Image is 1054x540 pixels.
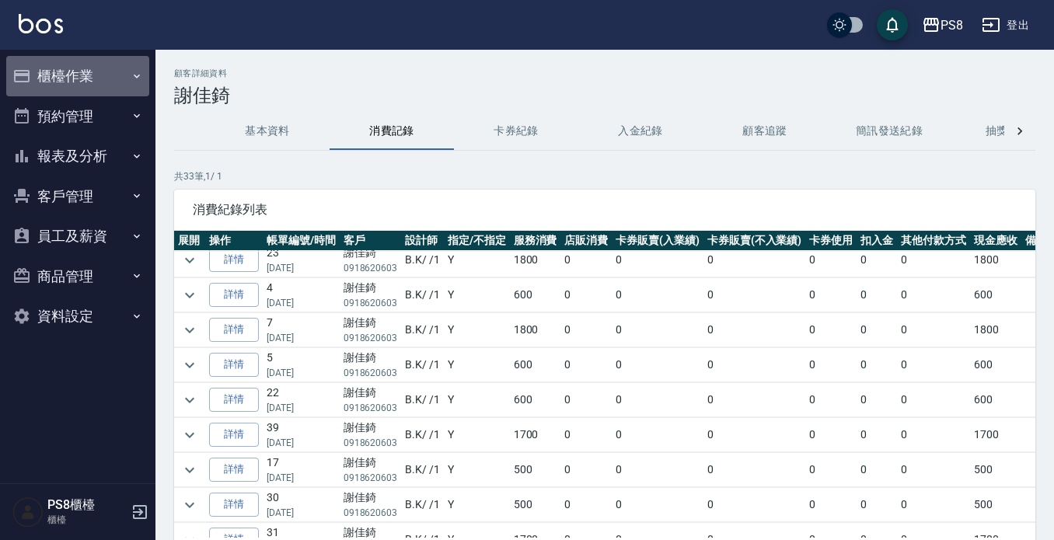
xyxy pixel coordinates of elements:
td: B.K / /1 [401,348,444,382]
button: 入金紀錄 [578,113,703,150]
button: PS8 [916,9,969,41]
td: 600 [970,383,1021,417]
td: 1800 [510,313,561,347]
th: 服務消費 [510,231,561,251]
th: 展開 [174,231,205,251]
p: [DATE] [267,401,336,415]
td: B.K / /1 [401,418,444,452]
td: 0 [805,243,857,277]
td: 1800 [970,313,1021,347]
th: 其他付款方式 [897,231,970,251]
td: 17 [263,453,340,487]
td: 0 [805,313,857,347]
td: 1800 [510,243,561,277]
td: B.K / /1 [401,453,444,487]
td: 0 [805,383,857,417]
td: B.K / /1 [401,278,444,312]
td: 39 [263,418,340,452]
a: 詳情 [209,283,259,307]
td: 500 [510,453,561,487]
td: B.K / /1 [401,313,444,347]
td: 0 [703,383,806,417]
td: Y [444,278,510,312]
p: 0918620603 [344,366,398,380]
td: 0 [897,383,970,417]
button: expand row [178,423,201,447]
td: 0 [703,348,806,382]
td: 謝佳錡 [340,243,402,277]
button: 商品管理 [6,256,149,297]
td: 0 [560,313,612,347]
button: 簡訊發送紀錄 [827,113,951,150]
td: 4 [263,278,340,312]
th: 卡券販賣(入業績) [612,231,703,251]
td: 0 [703,453,806,487]
td: 0 [560,278,612,312]
td: 600 [510,348,561,382]
td: 0 [805,418,857,452]
td: Y [444,418,510,452]
td: 30 [263,488,340,522]
td: 謝佳錡 [340,383,402,417]
a: 詳情 [209,388,259,412]
a: 詳情 [209,493,259,517]
td: 0 [805,278,857,312]
td: 0 [897,418,970,452]
p: 共 33 筆, 1 / 1 [174,169,1035,183]
td: 謝佳錡 [340,348,402,382]
td: Y [444,453,510,487]
td: 0 [560,418,612,452]
td: 0 [897,488,970,522]
td: 0 [612,488,703,522]
a: 詳情 [209,248,259,272]
button: 資料設定 [6,296,149,336]
td: 0 [857,488,897,522]
td: B.K / /1 [401,488,444,522]
button: 登出 [975,11,1035,40]
p: 0918620603 [344,331,398,345]
td: 0 [897,453,970,487]
td: 22 [263,383,340,417]
td: 0 [612,243,703,277]
td: 600 [510,383,561,417]
td: 600 [510,278,561,312]
a: 詳情 [209,318,259,342]
td: 0 [612,418,703,452]
p: 0918620603 [344,506,398,520]
p: [DATE] [267,331,336,345]
td: 0 [560,348,612,382]
td: 1800 [970,243,1021,277]
img: Person [12,496,44,528]
td: 1700 [970,418,1021,452]
p: 0918620603 [344,261,398,275]
td: 0 [897,278,970,312]
td: 0 [897,348,970,382]
p: [DATE] [267,296,336,310]
p: 0918620603 [344,471,398,485]
button: 員工及薪資 [6,216,149,256]
td: 謝佳錡 [340,488,402,522]
th: 備註 [1021,231,1051,251]
td: 0 [857,243,897,277]
td: 謝佳錡 [340,418,402,452]
span: 消費紀錄列表 [193,202,1017,218]
td: 0 [857,278,897,312]
button: expand row [178,458,201,482]
td: B.K / /1 [401,383,444,417]
button: expand row [178,388,201,412]
button: 客戶管理 [6,176,149,217]
td: Y [444,348,510,382]
th: 指定/不指定 [444,231,510,251]
td: 0 [560,453,612,487]
button: expand row [178,354,201,377]
th: 設計師 [401,231,444,251]
td: 0 [857,383,897,417]
td: 謝佳錡 [340,453,402,487]
p: [DATE] [267,436,336,450]
td: Y [444,243,510,277]
button: 預約管理 [6,96,149,137]
td: 500 [970,488,1021,522]
th: 卡券販賣(不入業績) [703,231,806,251]
td: 23 [263,243,340,277]
td: 1700 [510,418,561,452]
